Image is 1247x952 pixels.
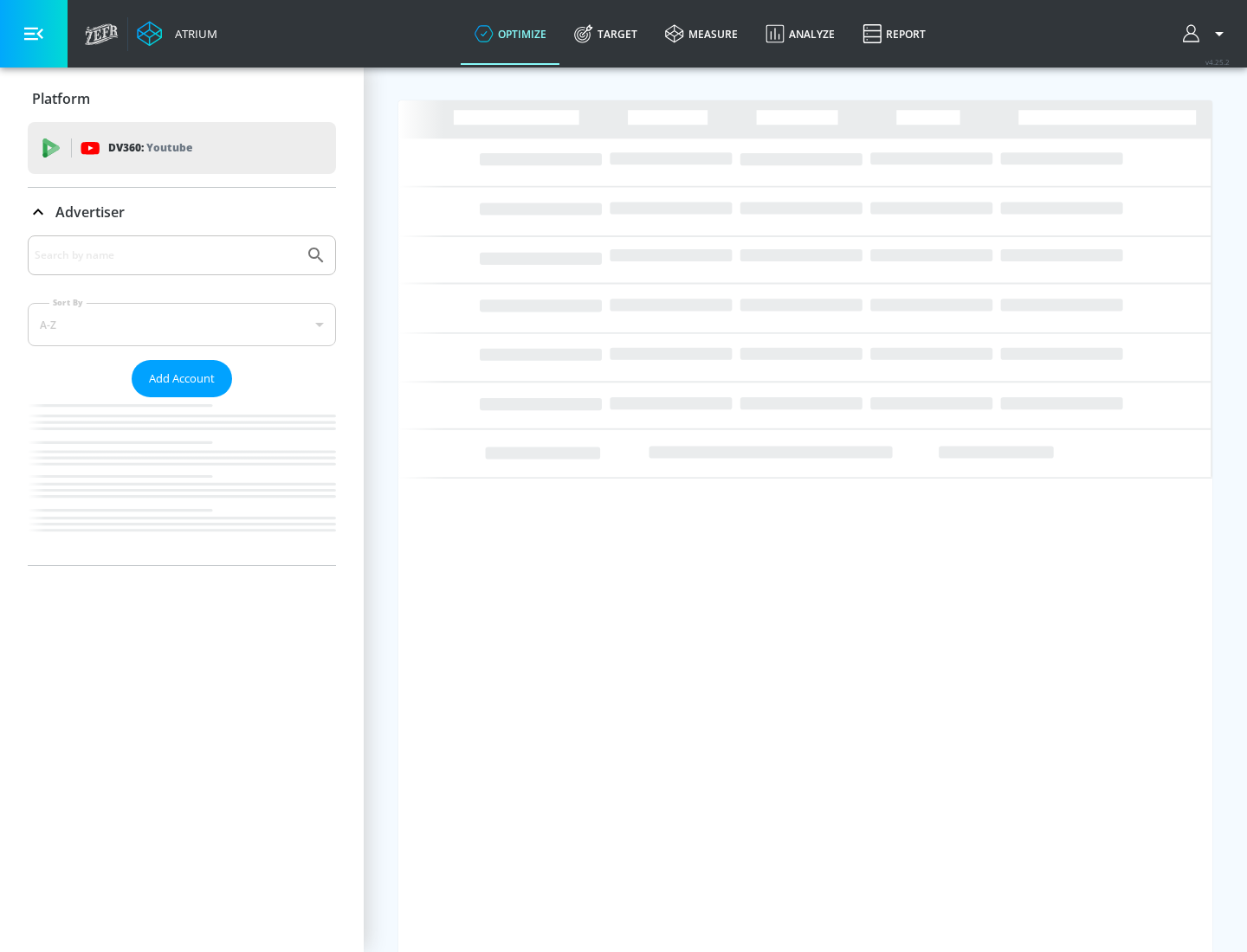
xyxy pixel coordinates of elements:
button: Add Account [132,360,232,397]
a: Analyze [752,3,849,65]
p: DV360: [108,138,192,158]
a: optimize [461,3,560,65]
div: Platform [28,74,336,123]
div: Advertiser [28,188,336,236]
div: A-Z [28,303,336,346]
span: v 4.25.2 [1205,57,1230,67]
div: DV360: Youtube [28,122,336,174]
a: Report [849,3,940,65]
label: Sort By [49,297,87,308]
p: Youtube [146,138,192,157]
p: Platform [32,89,90,108]
div: Atrium [168,26,217,42]
a: Target [560,3,651,65]
nav: list of Advertiser [28,397,336,565]
div: Advertiser [28,235,336,565]
a: Atrium [137,21,217,47]
a: measure [651,3,752,65]
span: Add Account [149,369,215,389]
p: Advertiser [55,203,125,222]
input: Search by name [35,244,297,267]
